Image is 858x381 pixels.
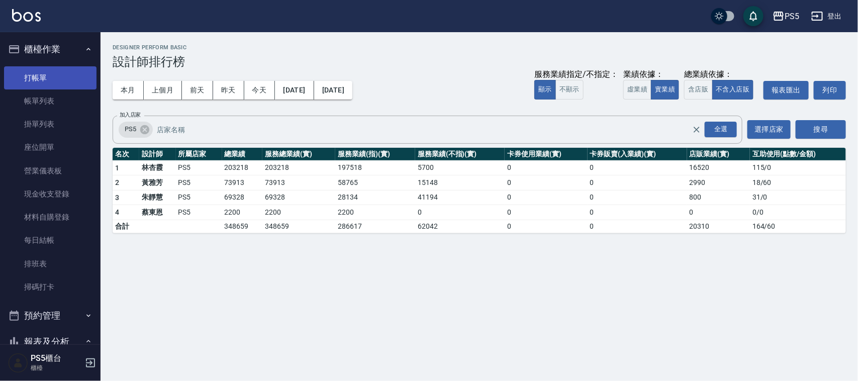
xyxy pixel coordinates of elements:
[176,160,222,175] td: PS5
[176,205,222,220] td: PS5
[747,120,791,139] button: 選擇店家
[139,160,176,175] td: 林杏霞
[588,220,687,233] td: 0
[750,205,846,220] td: 0 / 0
[262,205,335,220] td: 2200
[705,122,737,137] div: 全選
[119,124,142,134] span: PS5
[687,205,750,220] td: 0
[139,148,176,161] th: 設計師
[31,353,82,363] h5: PS5櫃台
[750,160,846,175] td: 115 / 0
[176,175,222,190] td: PS5
[4,36,97,62] button: 櫃檯作業
[687,160,750,175] td: 16520
[113,148,846,233] table: a dense table
[690,123,704,137] button: Clear
[4,229,97,252] a: 每日結帳
[144,81,182,100] button: 上個月
[213,81,244,100] button: 昨天
[275,81,314,100] button: [DATE]
[222,160,263,175] td: 203218
[139,175,176,190] td: 黃雅芳
[154,121,710,138] input: 店家名稱
[687,220,750,233] td: 20310
[415,205,505,220] td: 0
[113,44,846,51] h2: Designer Perform Basic
[4,182,97,206] a: 現金收支登錄
[119,122,153,138] div: PS5
[115,164,119,172] span: 1
[244,81,275,100] button: 今天
[555,80,584,100] button: 不顯示
[505,175,587,190] td: 0
[505,160,587,175] td: 0
[113,148,139,161] th: 名次
[687,175,750,190] td: 2990
[623,80,651,100] button: 虛業績
[4,252,97,275] a: 排班表
[113,55,846,69] h3: 設計師排行榜
[415,175,505,190] td: 15148
[4,159,97,182] a: 營業儀表板
[176,190,222,205] td: PS5
[534,80,556,100] button: 顯示
[4,329,97,355] button: 報表及分析
[750,175,846,190] td: 18 / 60
[807,7,846,26] button: 登出
[182,81,213,100] button: 前天
[764,81,809,100] button: 報表匯出
[687,148,750,161] th: 店販業績(實)
[222,205,263,220] td: 2200
[750,190,846,205] td: 31 / 0
[505,148,587,161] th: 卡券使用業績(實)
[743,6,764,26] button: save
[796,120,846,139] button: 搜尋
[4,303,97,329] button: 預約管理
[750,148,846,161] th: 互助使用(點數/金額)
[534,69,618,80] div: 服務業績指定/不指定：
[588,160,687,175] td: 0
[120,111,141,119] label: 加入店家
[814,81,846,100] button: 列印
[4,66,97,89] a: 打帳單
[335,205,415,220] td: 2200
[335,220,415,233] td: 286617
[415,160,505,175] td: 5700
[335,190,415,205] td: 28134
[684,80,712,100] button: 含店販
[262,148,335,161] th: 服務總業績(實)
[113,81,144,100] button: 本月
[12,9,41,22] img: Logo
[588,190,687,205] td: 0
[588,148,687,161] th: 卡券販賣(入業績)(實)
[139,190,176,205] td: 朱靜慧
[262,160,335,175] td: 203218
[139,205,176,220] td: 蔡東恩
[750,220,846,233] td: 164 / 60
[712,80,754,100] button: 不含入店販
[31,363,82,372] p: 櫃檯
[222,175,263,190] td: 73913
[687,190,750,205] td: 800
[415,148,505,161] th: 服務業績(不指)(實)
[415,190,505,205] td: 41194
[335,148,415,161] th: 服務業績(指)(實)
[115,194,119,202] span: 3
[4,136,97,159] a: 座位開單
[4,89,97,113] a: 帳單列表
[703,120,739,139] button: Open
[222,190,263,205] td: 69328
[684,69,758,80] div: 總業績依據：
[588,175,687,190] td: 0
[335,160,415,175] td: 197518
[262,190,335,205] td: 69328
[769,6,803,27] button: PS5
[785,10,799,23] div: PS5
[623,69,679,80] div: 業績依據：
[505,220,587,233] td: 0
[115,208,119,216] span: 4
[4,275,97,299] a: 掃碼打卡
[505,205,587,220] td: 0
